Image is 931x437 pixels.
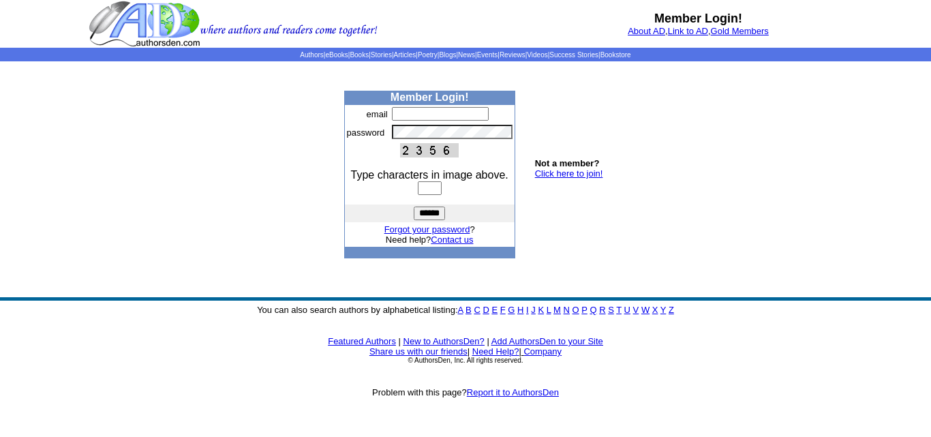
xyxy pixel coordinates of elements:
[660,305,666,315] a: Y
[369,346,468,357] a: Share us with our friends
[600,51,631,59] a: Bookstore
[399,336,401,346] font: |
[477,51,498,59] a: Events
[328,336,396,346] a: Featured Authors
[431,235,473,245] a: Contact us
[300,51,630,59] span: | | | | | | | | | | | |
[535,168,603,179] a: Click here to join!
[465,305,472,315] a: B
[535,158,600,168] b: Not a member?
[508,305,515,315] a: G
[472,346,519,357] a: Need Help?
[474,305,480,315] a: C
[300,51,323,59] a: Authors
[500,305,506,315] a: F
[549,51,598,59] a: Success Stories
[668,26,708,36] a: Link to AD
[573,305,579,315] a: O
[400,143,459,157] img: This Is CAPTCHA Image
[590,305,596,315] a: Q
[628,26,769,36] font: , ,
[391,91,469,103] b: Member Login!
[624,305,630,315] a: U
[531,305,536,315] a: J
[652,305,658,315] a: X
[500,51,525,59] a: Reviews
[547,305,551,315] a: L
[347,127,385,138] font: password
[523,346,562,357] a: Company
[608,305,614,315] a: S
[616,305,622,315] a: T
[467,387,559,397] a: Report it to AuthorsDen
[526,305,529,315] a: I
[633,305,639,315] a: V
[257,305,674,315] font: You can also search authors by alphabetical listing:
[669,305,674,315] a: Z
[403,336,485,346] a: New to AuthorsDen?
[628,26,665,36] a: About AD
[538,305,544,315] a: K
[350,51,369,59] a: Books
[372,387,559,397] font: Problem with this page?
[325,51,348,59] a: eBooks
[564,305,570,315] a: N
[394,51,416,59] a: Articles
[641,305,650,315] a: W
[487,336,489,346] font: |
[491,305,498,315] a: E
[408,357,523,364] font: © AuthorsDen, Inc. All rights reserved.
[517,305,523,315] a: H
[581,305,587,315] a: P
[711,26,769,36] a: Gold Members
[418,51,438,59] a: Poetry
[519,346,562,357] font: |
[458,51,475,59] a: News
[384,224,475,235] font: ?
[384,224,470,235] a: Forgot your password
[483,305,489,315] a: D
[386,235,474,245] font: Need help?
[367,109,388,119] font: email
[527,51,547,59] a: Videos
[458,305,463,315] a: A
[553,305,561,315] a: M
[439,51,456,59] a: Blogs
[491,336,603,346] a: Add AuthorsDen to your Site
[351,169,508,181] font: Type characters in image above.
[468,346,470,357] font: |
[599,305,605,315] a: R
[654,12,742,25] b: Member Login!
[371,51,392,59] a: Stories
